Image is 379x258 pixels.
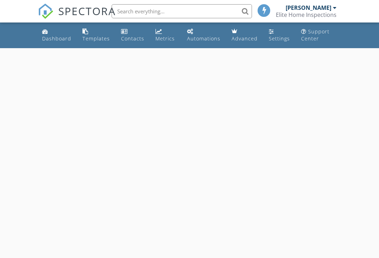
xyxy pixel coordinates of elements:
[187,35,220,42] div: Automations
[39,25,74,45] a: Dashboard
[118,25,147,45] a: Contacts
[38,9,116,24] a: SPECTORA
[266,25,293,45] a: Settings
[153,25,179,45] a: Metrics
[155,35,175,42] div: Metrics
[276,11,337,18] div: Elite Home Inspections
[121,35,144,42] div: Contacts
[298,25,340,45] a: Support Center
[82,35,110,42] div: Templates
[229,25,260,45] a: Advanced
[184,25,223,45] a: Automations (Basic)
[58,4,116,18] span: SPECTORA
[232,35,258,42] div: Advanced
[269,35,290,42] div: Settings
[286,4,331,11] div: [PERSON_NAME]
[38,4,53,19] img: The Best Home Inspection Software - Spectora
[80,25,113,45] a: Templates
[301,28,330,42] div: Support Center
[112,4,252,18] input: Search everything...
[42,35,71,42] div: Dashboard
